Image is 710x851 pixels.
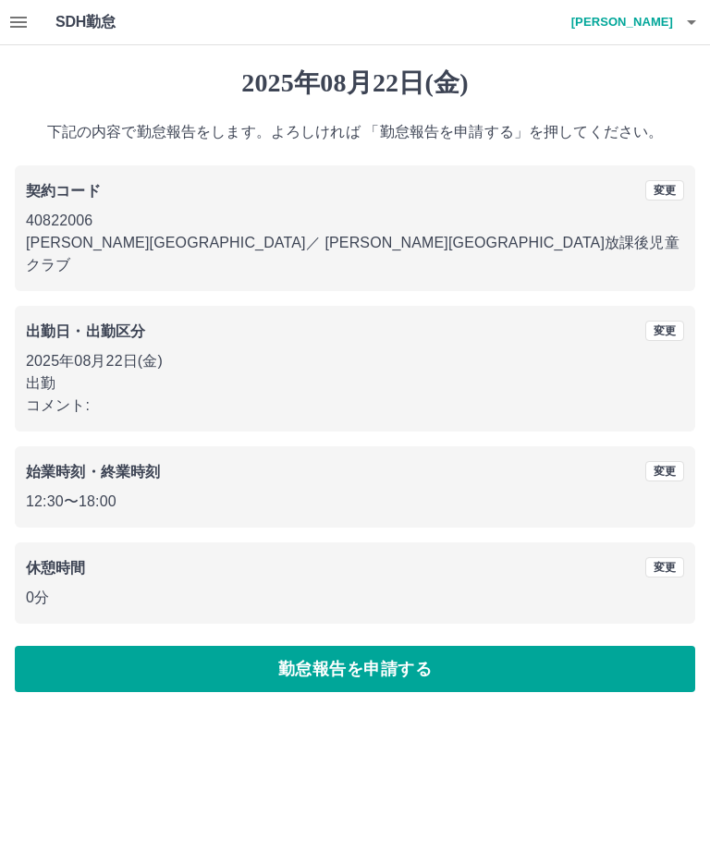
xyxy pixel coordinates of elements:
button: 変更 [645,557,684,577]
p: 40822006 [26,210,684,232]
b: 休憩時間 [26,560,86,576]
b: 始業時刻・終業時刻 [26,464,160,480]
p: 出勤 [26,372,684,395]
button: 変更 [645,461,684,481]
p: コメント: [26,395,684,417]
p: 下記の内容で勤怠報告をします。よろしければ 「勤怠報告を申請する」を押してください。 [15,121,695,143]
button: 変更 [645,180,684,201]
p: 0分 [26,587,684,609]
h1: 2025年08月22日(金) [15,67,695,99]
b: 契約コード [26,183,101,199]
button: 勤怠報告を申請する [15,646,695,692]
p: 12:30 〜 18:00 [26,491,684,513]
p: [PERSON_NAME][GEOGRAPHIC_DATA] ／ [PERSON_NAME][GEOGRAPHIC_DATA]放課後児童クラブ [26,232,684,276]
b: 出勤日・出勤区分 [26,323,145,339]
button: 変更 [645,321,684,341]
p: 2025年08月22日(金) [26,350,684,372]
